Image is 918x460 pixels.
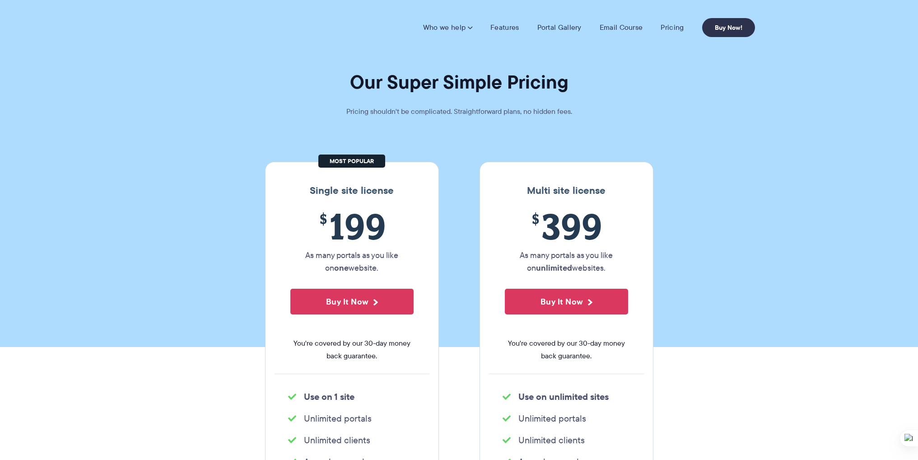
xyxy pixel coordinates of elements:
h3: Single site license [275,185,429,197]
li: Unlimited portals [288,412,416,425]
a: Portal Gallery [537,23,582,32]
a: Who we help [423,23,472,32]
li: Unlimited clients [503,434,630,446]
p: Pricing shouldn't be complicated. Straightforward plans, no hidden fees. [324,105,595,118]
li: Unlimited clients [288,434,416,446]
strong: unlimited [536,262,572,274]
a: Pricing [661,23,684,32]
h3: Multi site license [489,185,644,197]
a: Features [490,23,519,32]
strong: Use on 1 site [304,390,354,404]
li: Unlimited portals [503,412,630,425]
span: 399 [505,206,628,247]
span: 199 [290,206,414,247]
p: As many portals as you like on website. [290,249,414,274]
p: As many portals as you like on websites. [505,249,628,274]
button: Buy It Now [505,289,628,314]
a: Buy Now! [702,18,755,37]
button: Buy It Now [290,289,414,314]
strong: Use on unlimited sites [518,390,609,404]
a: Email Course [600,23,643,32]
span: You're covered by our 30-day money back guarantee. [290,337,414,362]
span: You're covered by our 30-day money back guarantee. [505,337,628,362]
strong: one [334,262,349,274]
